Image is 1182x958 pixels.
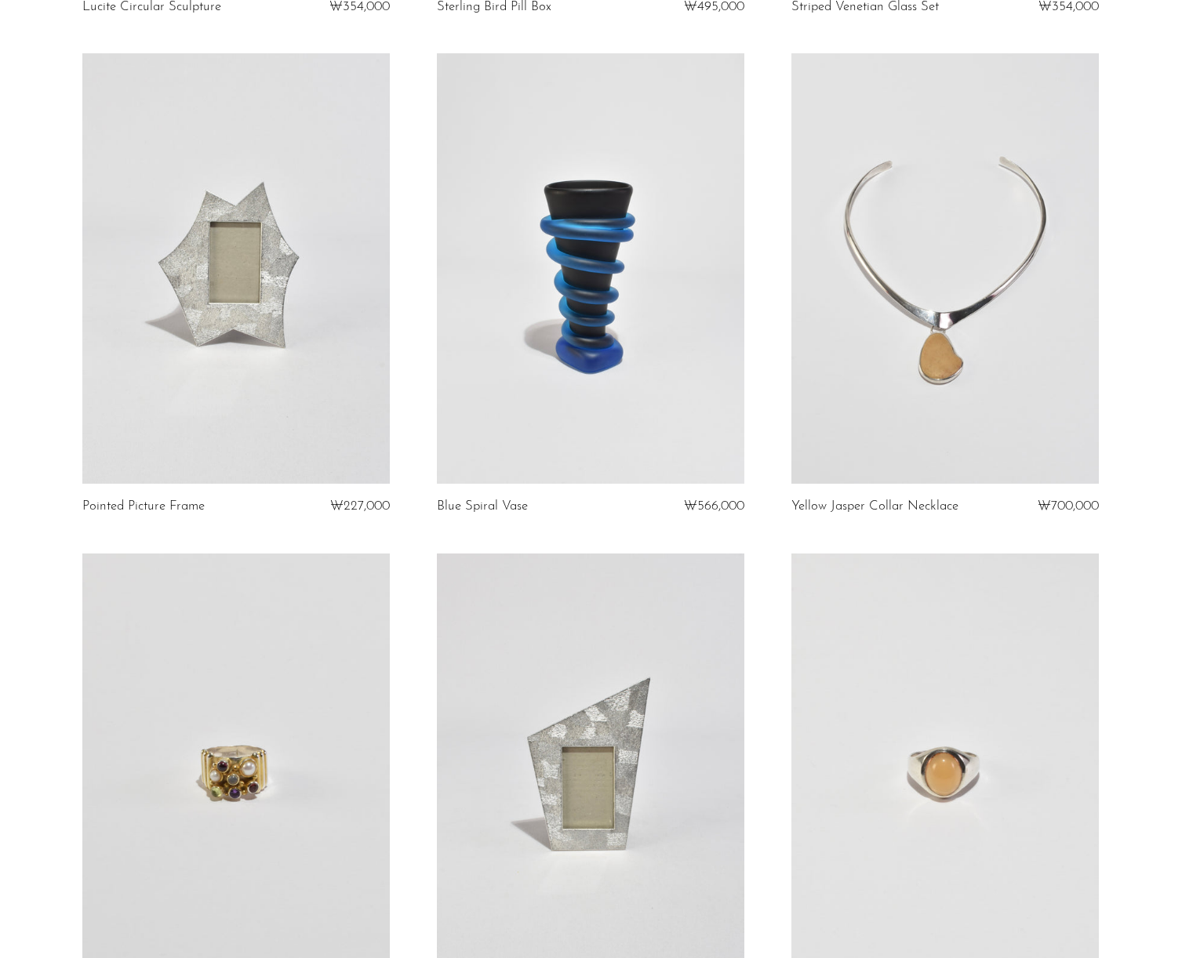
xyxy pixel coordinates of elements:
[684,499,744,513] span: ₩566,000
[437,499,528,513] a: Blue Spiral Vase
[791,499,958,513] a: Yellow Jasper Collar Necklace
[1038,499,1099,513] span: ₩700,000
[330,499,390,513] span: ₩227,000
[82,499,205,513] a: Pointed Picture Frame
